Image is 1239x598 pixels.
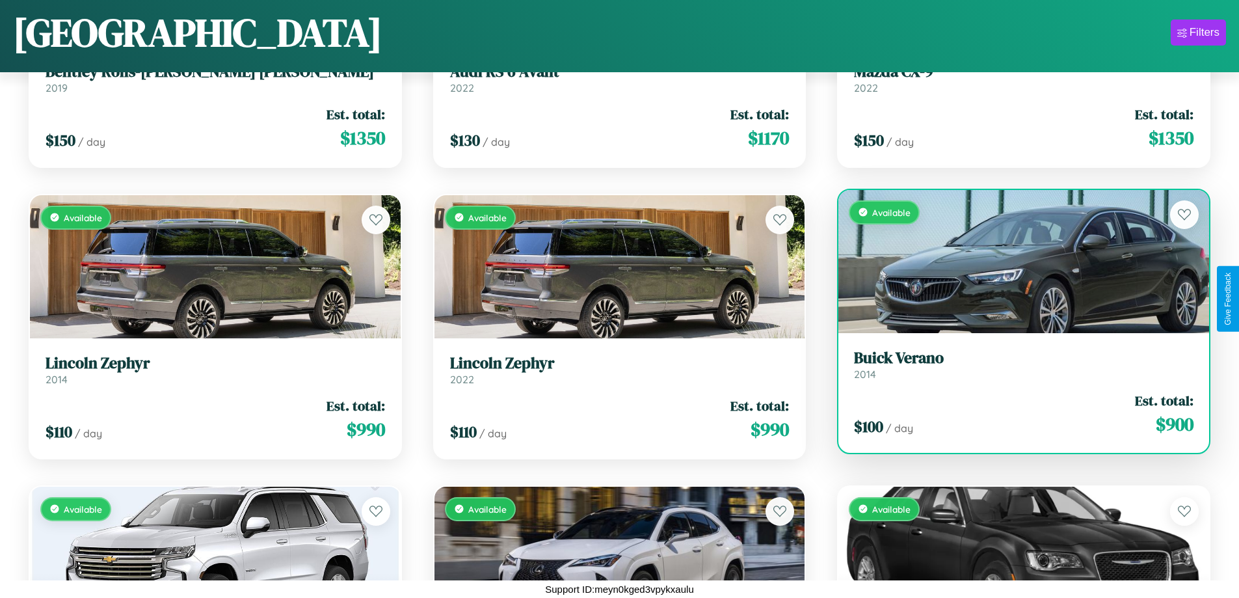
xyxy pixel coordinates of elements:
span: Est. total: [326,396,385,415]
button: Filters [1171,20,1226,46]
span: $ 150 [854,129,884,151]
span: / day [78,135,105,148]
span: $ 1350 [1149,125,1193,151]
a: Buick Verano2014 [854,349,1193,381]
span: / day [75,427,102,440]
span: 2022 [854,81,878,94]
span: $ 990 [347,416,385,442]
h3: Lincoln Zephyr [46,354,385,373]
span: / day [483,135,510,148]
span: $ 900 [1156,411,1193,437]
span: 2014 [854,368,876,381]
span: Est. total: [730,105,789,124]
a: Audi RS 6 Avant2022 [450,62,790,94]
h3: Lincoln Zephyr [450,354,790,373]
span: 2014 [46,373,68,386]
span: $ 1350 [340,125,385,151]
span: Est. total: [326,105,385,124]
span: Available [468,212,507,223]
a: Bentley Rolls-[PERSON_NAME] [PERSON_NAME]2019 [46,62,385,94]
h3: Mazda CX-9 [854,62,1193,81]
span: / day [479,427,507,440]
span: $ 990 [751,416,789,442]
span: Available [872,504,911,515]
span: 2019 [46,81,68,94]
span: Available [468,504,507,515]
a: Lincoln Zephyr2014 [46,354,385,386]
span: $ 1170 [748,125,789,151]
span: Available [64,504,102,515]
span: $ 150 [46,129,75,151]
a: Lincoln Zephyr2022 [450,354,790,386]
h3: Buick Verano [854,349,1193,368]
h3: Bentley Rolls-[PERSON_NAME] [PERSON_NAME] [46,62,385,81]
a: Mazda CX-92022 [854,62,1193,94]
span: / day [886,135,914,148]
span: $ 110 [46,421,72,442]
span: / day [886,422,913,435]
span: Est. total: [730,396,789,415]
span: 2022 [450,81,474,94]
span: Est. total: [1135,391,1193,410]
p: Support ID: meyn0kged3vpykxaulu [545,580,693,598]
span: 2022 [450,373,474,386]
span: Available [872,207,911,218]
span: Est. total: [1135,105,1193,124]
div: Give Feedback [1223,273,1232,325]
h1: [GEOGRAPHIC_DATA] [13,6,382,59]
span: $ 100 [854,416,883,437]
span: Available [64,212,102,223]
h3: Audi RS 6 Avant [450,62,790,81]
div: Filters [1190,26,1219,39]
span: $ 130 [450,129,480,151]
span: $ 110 [450,421,477,442]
